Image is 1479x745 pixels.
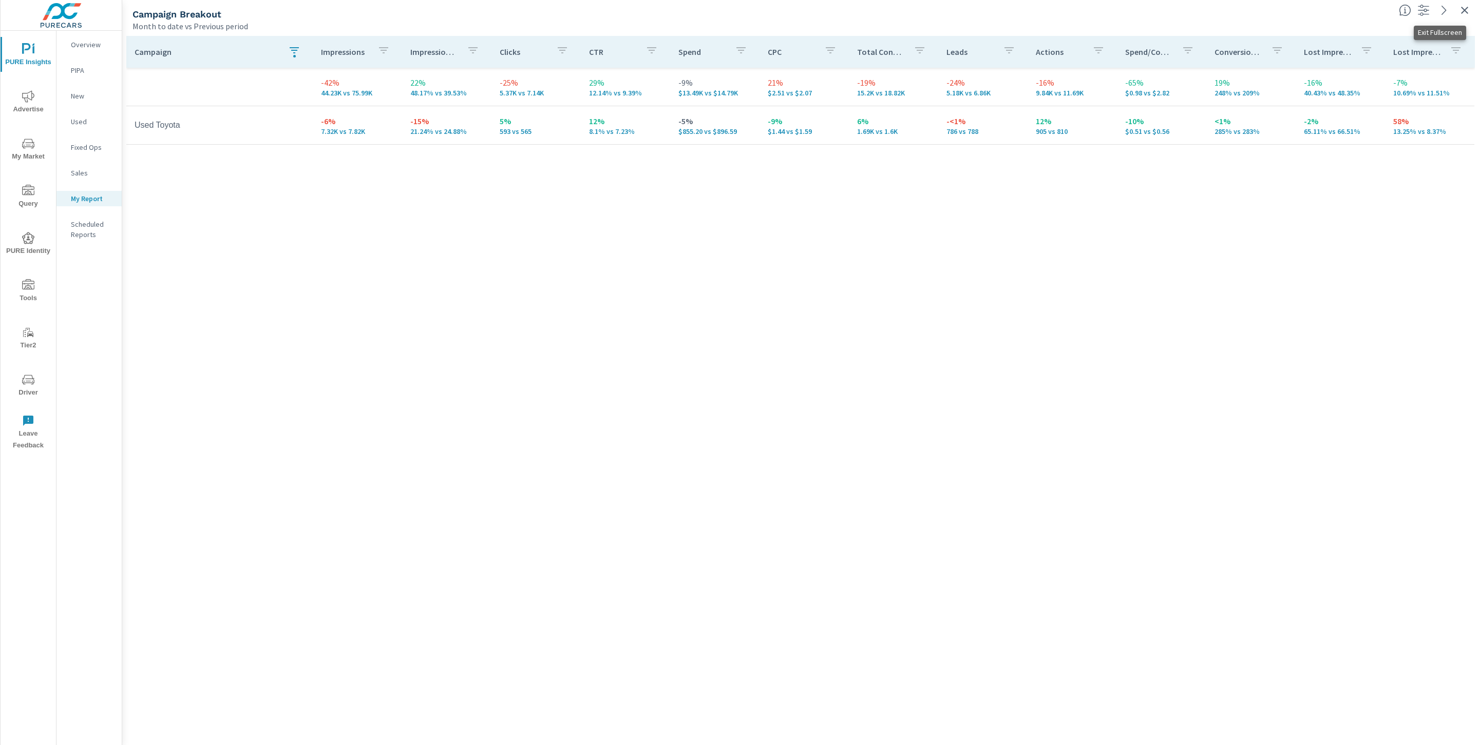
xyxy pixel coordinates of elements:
div: Sales [56,165,122,181]
p: 65.11% vs 66.51% [1304,127,1377,135]
p: -2% [1304,115,1377,127]
p: Scheduled Reports [71,219,113,240]
p: PIPA [71,65,113,75]
p: 21% [768,76,841,89]
p: $0.51 vs $0.56 [1125,127,1198,135]
p: 12.14% vs 9.39% [589,89,662,97]
p: -16% [1036,76,1109,89]
p: 15,201 vs 18,819 [857,89,930,97]
p: 44,232 vs 75,994 [321,89,394,97]
p: -6% [321,115,394,127]
p: -5% [678,115,751,127]
p: -16% [1304,76,1377,89]
span: Tier2 [4,326,53,351]
p: -65% [1125,76,1198,89]
p: 9,839 vs 11,687 [1036,89,1109,97]
p: 21.24% vs 24.88% [410,127,483,135]
span: My Market [4,138,53,163]
p: 8.1% vs 7.23% [589,127,662,135]
p: -24% [946,76,1019,89]
p: -7% [1393,76,1466,89]
p: 7,323 vs 7,820 [321,127,394,135]
p: 58% [1393,115,1466,127]
span: Tools [4,279,53,304]
p: 6% [857,115,930,127]
p: $855.20 vs $896.59 [678,127,751,135]
div: My Report [56,191,122,206]
p: 285% vs 283% [1215,127,1287,135]
div: Overview [56,37,122,52]
p: 5,183 vs 6,859 [946,89,1019,97]
div: PIPA [56,63,122,78]
p: -10% [1125,115,1198,127]
span: Leave Feedback [4,415,53,452]
p: $1.44 vs $1.59 [768,127,841,135]
p: -42% [321,76,394,89]
p: 29% [589,76,662,89]
p: 40.43% vs 48.35% [1304,89,1377,97]
p: -19% [857,76,930,89]
p: Fixed Ops [71,142,113,152]
p: Overview [71,40,113,50]
p: 12% [1036,115,1109,127]
span: Driver [4,374,53,399]
p: New [71,91,113,101]
p: 1,692 vs 1,598 [857,127,930,135]
div: Used [56,114,122,129]
p: 13.25% vs 8.37% [1393,127,1466,135]
p: Sales [71,168,113,178]
p: 22% [410,76,483,89]
p: 905 vs 810 [1036,127,1109,135]
span: Query [4,185,53,210]
p: $2.51 vs $2.07 [768,89,841,97]
div: Fixed Ops [56,140,122,155]
p: 5,369 vs 7,135 [500,89,573,97]
p: -9% [768,115,841,127]
p: $13.49K vs $14.79K [678,89,751,97]
td: Used Toyota [126,112,313,138]
p: 593 vs 565 [500,127,573,135]
p: $0.98 vs $2.82 [1125,89,1198,97]
div: nav menu [1,31,56,456]
div: Scheduled Reports [56,217,122,242]
p: Used [71,116,113,127]
p: <1% [1215,115,1287,127]
span: Advertise [4,90,53,115]
div: New [56,88,122,104]
p: My Report [71,193,113,204]
p: -15% [410,115,483,127]
span: PURE Identity [4,232,53,257]
p: 5% [500,115,573,127]
p: 12% [589,115,662,127]
p: 10.69% vs 11.51% [1393,89,1466,97]
p: -25% [500,76,573,89]
p: 248% vs 209% [1215,89,1287,97]
p: 786 vs 788 [946,127,1019,135]
p: 48.17% vs 39.53% [410,89,483,97]
p: 19% [1215,76,1287,89]
span: PURE Insights [4,43,53,68]
p: -9% [678,76,751,89]
p: -<1% [946,115,1019,127]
